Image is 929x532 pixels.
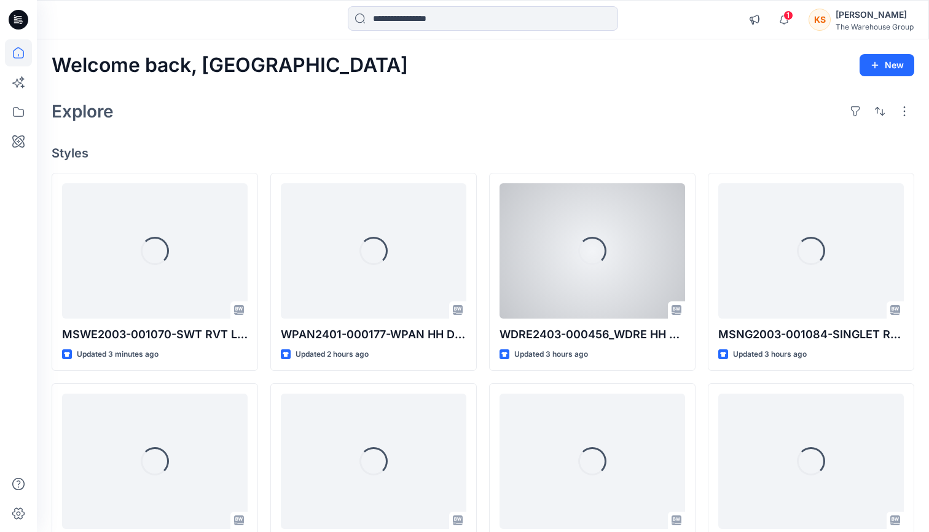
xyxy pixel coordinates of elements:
h4: Styles [52,146,914,161]
p: Updated 3 minutes ago [77,348,159,361]
h2: Welcome back, [GEOGRAPHIC_DATA] [52,54,408,77]
p: Updated 3 hours ago [733,348,807,361]
p: MSNG2003-001084-SINGLET RVT SS FLURO COMP PS [718,326,904,343]
span: 1 [783,10,793,20]
div: [PERSON_NAME] [836,7,914,22]
p: Updated 3 hours ago [514,348,588,361]
p: WDRE2403-000456_WDRE HH SL SQ NK 1 TIER MAXI [500,326,685,343]
p: WPAN2401-000177-WPAN HH DRAWSTRING PANT [281,326,466,343]
div: The Warehouse Group [836,22,914,31]
button: New [860,54,914,76]
div: KS [809,9,831,31]
p: MSWE2003-001070-SWT RVT LS HIVIS PULLOVER HOOD [62,326,248,343]
p: Updated 2 hours ago [296,348,369,361]
h2: Explore [52,101,114,121]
